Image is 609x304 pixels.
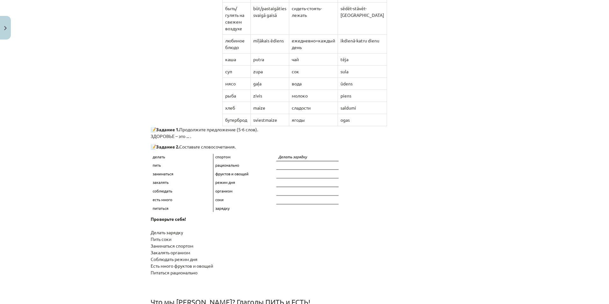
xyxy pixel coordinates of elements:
td: молоко [289,90,338,102]
td: сладости [289,102,338,114]
td: gaļa [250,78,289,90]
td: суп [222,66,250,78]
td: ogas [338,114,387,126]
td: чай [289,54,338,66]
td: putra [250,54,289,66]
td: būt/pastaigāties svaigā gaisā [250,3,289,35]
td: saldumi [338,102,387,114]
td: zupa [250,66,289,78]
td: mīļākais ēdiens [250,35,289,54]
strong: Проверьте себя! [151,216,186,222]
p: Составьте словосочетания. [151,143,458,150]
td: ikdienā-katru dienu [338,35,387,54]
p: Делать зарядку Пить соки Заниматься спортом Закалять организм Соблюдать режим дня Есть много фрук... [151,216,458,283]
td: ежедневно=каждый день [289,35,338,54]
td: piens [338,90,387,102]
td: sula [338,66,387,78]
td: ūdens [338,78,387,90]
td: каша [222,54,250,66]
td: любимое блюдо [222,35,250,54]
td: хлеб [222,102,250,114]
td: вода [289,78,338,90]
td: zivis [250,90,289,102]
td: быть/ гулять на свежем воздухе [222,3,250,35]
td: сок [289,66,338,78]
strong: Задание 1. [156,127,179,132]
img: icon-close-lesson-0947bae3869378f0d4975bcd49f059093ad1ed9edebbc8119c70593378902aed.svg [4,26,7,30]
td: рыба [222,90,250,102]
strong: 📝Задание 2. [151,144,179,149]
td: tēja [338,54,387,66]
td: maize [250,102,289,114]
td: мясо [222,78,250,90]
td: sviestmaize [250,114,289,126]
td: ягоды [289,114,338,126]
td: бутерброд [222,114,250,126]
p: 📝 Продолжите предложение (5-6 слов). ЗДОРОВЬЕ – это ... . [151,126,458,140]
td: сидеть-стоять-лежать [289,3,338,35]
td: sēdēt-stāvēt-[GEOGRAPHIC_DATA] [338,3,387,35]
